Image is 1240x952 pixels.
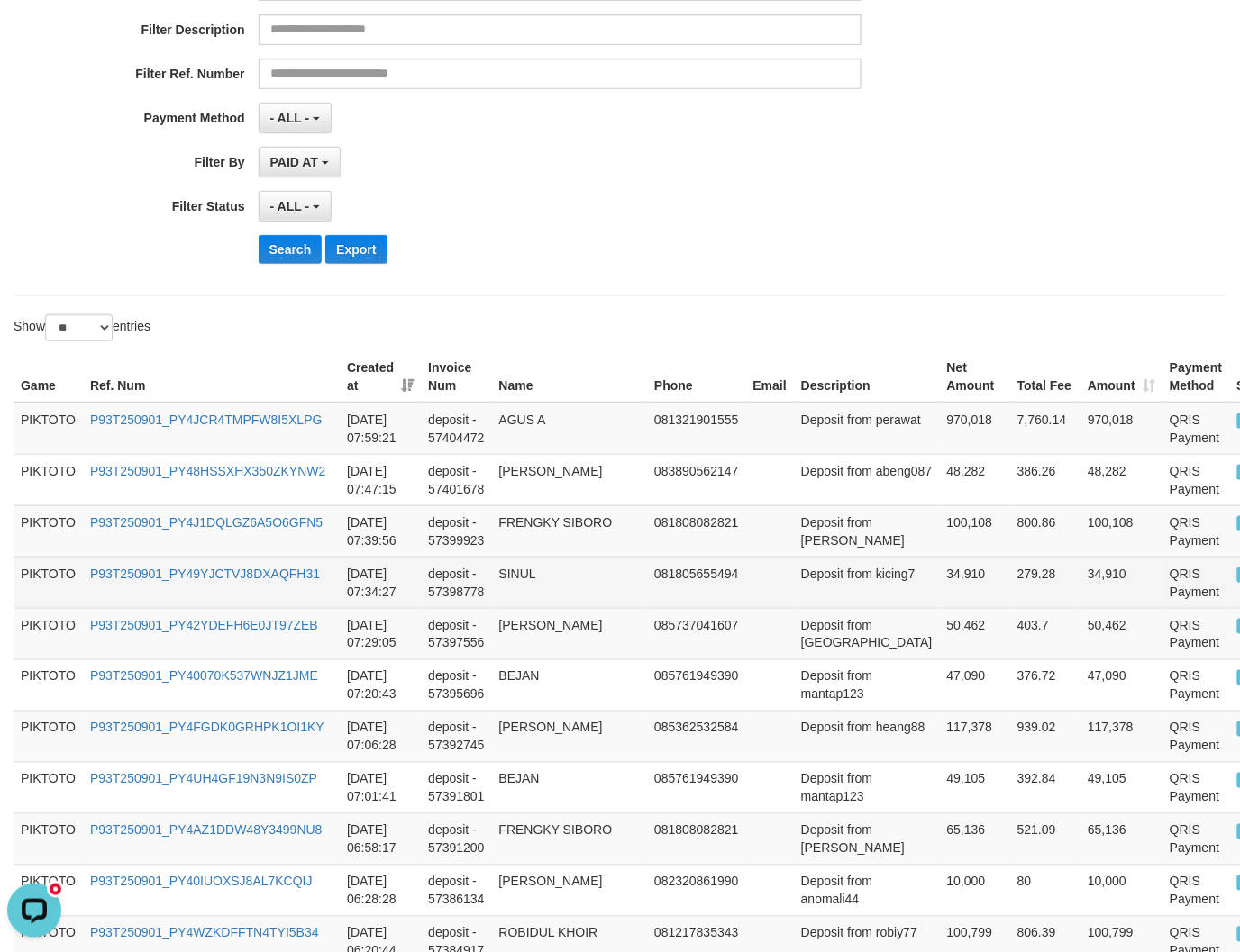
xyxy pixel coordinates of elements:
[340,505,421,557] td: [DATE] 07:39:56
[647,454,745,505] td: 083890562147
[1010,351,1080,403] th: Total Fee
[421,403,491,455] td: deposit - 57404472
[794,557,940,608] td: Deposit from kicing7
[940,762,1010,813] td: 49,105
[794,762,940,813] td: Deposit from mantap123
[647,608,745,659] td: 085737041607
[1162,865,1229,916] td: QRIS Payment
[1010,813,1080,865] td: 521.09
[14,813,83,865] td: PIKTOTO
[421,865,491,916] td: deposit - 57386134
[90,721,324,735] a: P93T250901_PY4FGDK0GRHPK1OI1KY
[270,199,310,213] span: - ALL -
[647,865,745,916] td: 082320861990
[492,557,648,608] td: SINUL
[647,403,745,455] td: 081321901555
[940,454,1010,505] td: 48,282
[14,351,83,403] th: Game
[421,762,491,813] td: deposit - 57391801
[90,515,323,530] a: P93T250901_PY4J1DQLGZ6A5O6GFN5
[14,659,83,711] td: PIKTOTO
[940,351,1010,403] th: Net Amount
[45,314,113,341] select: Showentries
[259,147,341,177] button: PAID AT
[1162,403,1229,455] td: QRIS Payment
[14,314,150,341] label: Show entries
[492,762,648,813] td: BEJAN
[259,235,323,264] button: Search
[794,608,940,659] td: Deposit from [GEOGRAPHIC_DATA]
[14,762,83,813] td: PIKTOTO
[7,7,61,61] button: Open LiveChat chat widget
[1080,454,1162,505] td: 48,282
[794,865,940,916] td: Deposit from anomali44
[421,351,491,403] th: Invoice Num
[940,557,1010,608] td: 34,910
[940,659,1010,711] td: 47,090
[1080,711,1162,762] td: 117,378
[421,608,491,659] td: deposit - 57397556
[90,669,318,684] a: P93T250901_PY40070K537WNJZ1JME
[270,155,318,169] span: PAID AT
[647,762,745,813] td: 085761949390
[340,711,421,762] td: [DATE] 07:06:28
[647,505,745,557] td: 081808082821
[270,111,310,125] span: - ALL -
[340,351,421,403] th: Created at: activate to sort column ascending
[1010,608,1080,659] td: 403.7
[90,926,319,940] a: P93T250901_PY4WZKDFFTN4TYI5B34
[340,865,421,916] td: [DATE] 06:28:28
[647,557,745,608] td: 081805655494
[492,813,648,865] td: FRENGKY SIBORO
[1080,505,1162,557] td: 100,108
[1162,608,1229,659] td: QRIS Payment
[90,413,323,427] a: P93T250901_PY4JCR4TMPFW8I5XLPG
[14,505,83,557] td: PIKTOTO
[492,659,648,711] td: BEJAN
[1162,351,1229,403] th: Payment Method
[90,618,318,632] a: P93T250901_PY42YDEFH6E0JT97ZEB
[1080,659,1162,711] td: 47,090
[1162,659,1229,711] td: QRIS Payment
[746,351,794,403] th: Email
[421,813,491,865] td: deposit - 57391200
[83,351,340,403] th: Ref. Num
[492,711,648,762] td: [PERSON_NAME]
[794,711,940,762] td: Deposit from heang88
[647,351,745,403] th: Phone
[1010,505,1080,557] td: 800.86
[421,659,491,711] td: deposit - 57395696
[794,505,940,557] td: Deposit from [PERSON_NAME]
[1010,762,1080,813] td: 392.84
[1080,813,1162,865] td: 65,136
[340,813,421,865] td: [DATE] 06:58:17
[421,505,491,557] td: deposit - 57399923
[940,608,1010,659] td: 50,462
[14,557,83,608] td: PIKTOTO
[1162,505,1229,557] td: QRIS Payment
[492,608,648,659] td: [PERSON_NAME]
[14,865,83,916] td: PIKTOTO
[940,711,1010,762] td: 117,378
[492,865,648,916] td: [PERSON_NAME]
[492,403,648,455] td: AGUS A
[259,103,332,133] button: - ALL -
[325,235,387,264] button: Export
[90,464,325,478] a: P93T250901_PY48HSSXHX350ZKYNW2
[90,823,323,838] a: P93T250901_PY4AZ1DDW48Y3499NU8
[794,351,940,403] th: Description
[1010,403,1080,455] td: 7,760.14
[1080,608,1162,659] td: 50,462
[794,813,940,865] td: Deposit from [PERSON_NAME]
[492,505,648,557] td: FRENGKY SIBORO
[647,659,745,711] td: 085761949390
[794,403,940,455] td: Deposit from perawat
[1080,351,1162,403] th: Amount: activate to sort column ascending
[1080,762,1162,813] td: 49,105
[940,865,1010,916] td: 10,000
[340,608,421,659] td: [DATE] 07:29:05
[492,454,648,505] td: [PERSON_NAME]
[492,351,648,403] th: Name
[340,762,421,813] td: [DATE] 07:01:41
[14,403,83,455] td: PIKTOTO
